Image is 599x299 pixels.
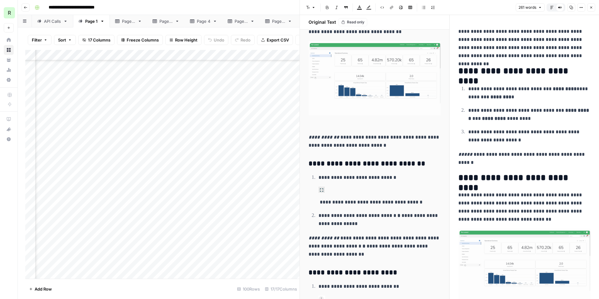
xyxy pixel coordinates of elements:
[110,15,147,27] a: Page 2
[85,18,98,24] div: Page 1
[159,18,173,24] div: Page 3
[305,19,336,25] h2: Original Text
[260,15,297,27] a: Page 6
[165,35,202,45] button: Row Height
[4,45,14,55] a: Browse
[32,37,42,43] span: Filter
[267,37,289,43] span: Export CSV
[54,35,76,45] button: Sort
[204,35,228,45] button: Undo
[4,134,14,144] button: Help + Support
[122,18,135,24] div: Page 2
[117,35,163,45] button: Freeze Columns
[78,35,114,45] button: 17 Columns
[44,18,61,24] div: API Calls
[4,5,14,21] button: Workspace: Re-Leased
[347,19,364,25] span: Read only
[319,187,325,193] img: 28960250352148
[222,15,260,27] a: Page 5
[28,35,51,45] button: Filter
[197,18,210,24] div: Page 4
[272,18,285,24] div: Page 6
[35,286,52,292] span: Add Row
[58,37,66,43] span: Sort
[4,35,14,45] a: Home
[32,15,73,27] a: API Calls
[4,124,14,134] button: What's new?
[4,55,14,65] a: Your Data
[262,284,299,294] div: 17/17 Columns
[88,37,110,43] span: 17 Columns
[4,114,14,124] a: AirOps Academy
[4,125,13,134] div: What's new?
[4,65,14,75] a: Usage
[73,15,110,27] a: Page 1
[8,9,11,17] span: R
[519,5,536,10] span: 261 words
[231,35,255,45] button: Redo
[147,15,185,27] a: Page 3
[25,284,56,294] button: Add Row
[257,35,293,45] button: Export CSV
[127,37,159,43] span: Freeze Columns
[235,284,262,294] div: 100 Rows
[185,15,222,27] a: Page 4
[4,75,14,85] a: Settings
[175,37,197,43] span: Row Height
[214,37,224,43] span: Undo
[516,3,545,12] button: 261 words
[235,18,248,24] div: Page 5
[241,37,251,43] span: Redo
